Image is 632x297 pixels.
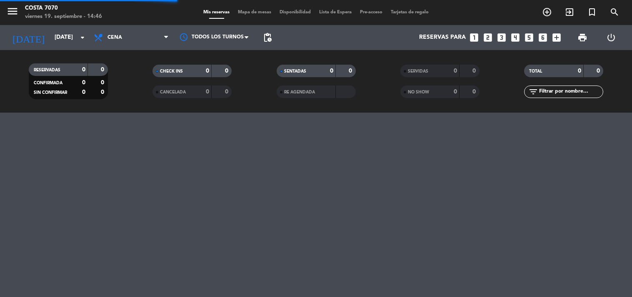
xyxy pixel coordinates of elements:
strong: 0 [101,89,106,95]
input: Filtrar por nombre... [538,87,603,96]
strong: 0 [454,68,457,74]
i: looks_two [482,32,493,43]
strong: 0 [349,68,354,74]
strong: 0 [578,68,581,74]
i: add_box [551,32,562,43]
span: SENTADAS [284,69,306,73]
i: menu [6,5,19,18]
strong: 0 [206,68,209,74]
i: [DATE] [6,28,50,47]
div: viernes 19. septiembre - 14:46 [25,13,102,21]
span: print [577,33,587,43]
i: turned_in_not [587,7,597,17]
span: RESERVADAS [34,68,60,72]
span: Mis reservas [199,10,234,15]
strong: 0 [206,89,209,95]
span: Lista de Espera [315,10,356,15]
strong: 0 [225,89,230,95]
strong: 0 [472,68,477,74]
span: CONFIRMADA [34,81,62,85]
i: looks_3 [496,32,507,43]
i: search [610,7,620,17]
span: TOTAL [529,69,542,73]
i: arrow_drop_down [77,33,87,43]
div: Costa 7070 [25,4,102,13]
span: NO SHOW [408,90,429,94]
strong: 0 [82,80,85,86]
span: CHECK INS [160,69,183,73]
button: menu [6,5,19,20]
span: Pre-acceso [356,10,387,15]
div: LOG OUT [597,25,626,50]
strong: 0 [597,68,602,74]
span: Reservas para [419,34,466,41]
span: CANCELADA [160,90,186,94]
strong: 0 [101,80,106,86]
i: exit_to_app [565,7,575,17]
strong: 0 [454,89,457,95]
strong: 0 [101,67,106,73]
span: SERVIDAS [408,69,428,73]
i: looks_4 [510,32,521,43]
strong: 0 [82,89,85,95]
span: Tarjetas de regalo [387,10,433,15]
i: power_settings_new [606,33,616,43]
i: filter_list [528,87,538,97]
span: pending_actions [262,33,272,43]
span: RE AGENDADA [284,90,315,94]
span: Mapa de mesas [234,10,275,15]
i: add_circle_outline [542,7,552,17]
strong: 0 [330,68,333,74]
span: Disponibilidad [275,10,315,15]
i: looks_one [469,32,480,43]
strong: 0 [472,89,477,95]
strong: 0 [82,67,85,73]
i: looks_6 [537,32,548,43]
strong: 0 [225,68,230,74]
i: looks_5 [524,32,535,43]
span: Cena [107,35,122,40]
span: SIN CONFIRMAR [34,91,67,95]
